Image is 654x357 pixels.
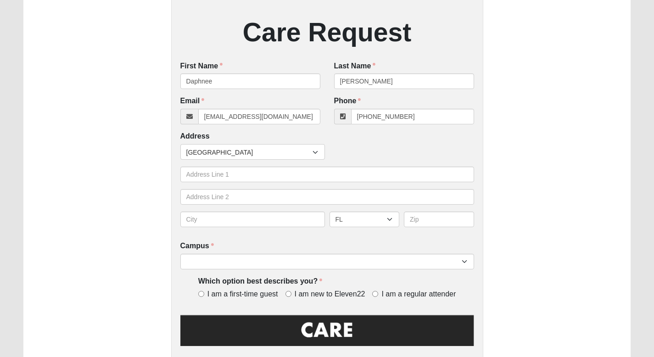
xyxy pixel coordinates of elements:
input: Zip [404,212,474,227]
input: Address Line 1 [180,167,474,182]
label: Last Name [334,61,376,72]
label: Phone [334,96,361,106]
label: Address [180,131,210,142]
input: Address Line 2 [180,189,474,205]
label: Email [180,96,205,106]
input: I am a first-time guest [198,291,204,297]
label: Which option best describes you? [198,276,322,287]
label: Campus [180,241,214,251]
img: Care.png [180,313,474,354]
span: I am new to Eleven22 [295,289,365,300]
input: City [180,212,325,227]
input: I am new to Eleven22 [285,291,291,297]
input: I am a regular attender [372,291,378,297]
span: [GEOGRAPHIC_DATA] [186,145,313,160]
span: I am a regular attender [381,289,456,300]
span: I am a first-time guest [207,289,278,300]
label: First Name [180,61,223,72]
h2: Care Request [180,17,474,48]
